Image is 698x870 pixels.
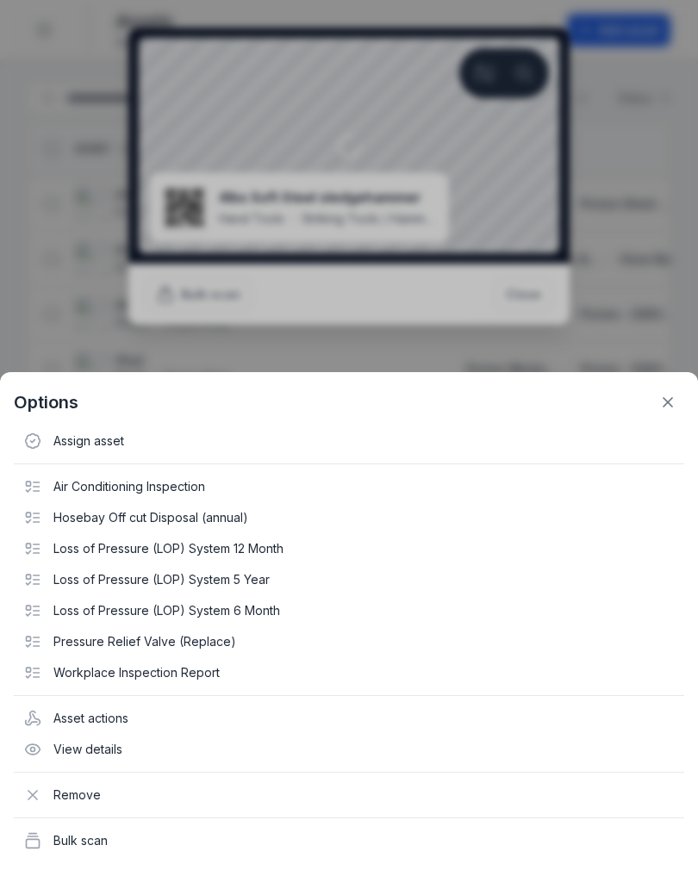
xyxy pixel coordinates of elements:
div: View details [14,734,684,765]
div: Loss of Pressure (LOP) System 6 Month [14,595,684,626]
strong: Options [14,390,78,414]
div: Asset actions [14,703,684,734]
div: Workplace Inspection Report [14,657,684,688]
div: Remove [14,780,684,811]
div: Loss of Pressure (LOP) System 5 Year [14,564,684,595]
div: Pressure Relief Valve (Replace) [14,626,684,657]
div: Assign asset [14,426,684,457]
div: Loss of Pressure (LOP) System 12 Month [14,533,684,564]
div: Hosebay Off cut Disposal (annual) [14,502,684,533]
div: Bulk scan [14,825,684,856]
div: Air Conditioning Inspection [14,471,684,502]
